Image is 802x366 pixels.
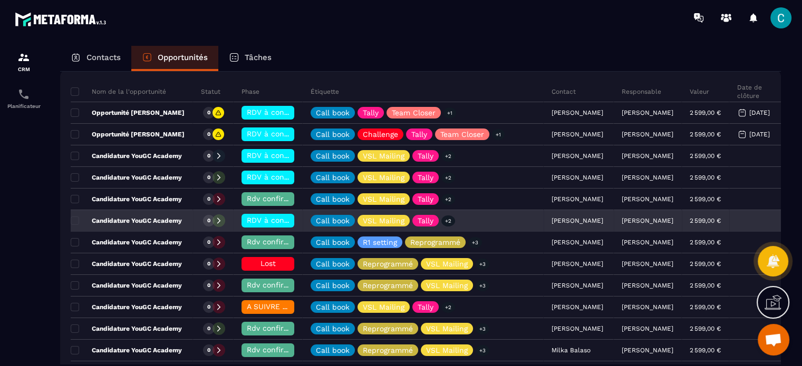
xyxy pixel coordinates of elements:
[316,325,350,332] p: Call book
[247,216,335,224] span: RDV à conf. A RAPPELER
[71,195,182,203] p: Candidature YouGC Academy
[443,107,456,118] p: +1
[247,151,335,160] span: RDV à conf. A RAPPELER
[316,303,350,311] p: Call book
[622,131,673,138] p: [PERSON_NAME]
[247,173,335,181] span: RDV à conf. A RAPPELER
[71,346,182,354] p: Candidature YouGC Academy
[392,109,436,116] p: Team Closer
[418,152,433,160] p: Tally
[207,347,210,354] p: 0
[247,108,335,116] span: RDV à conf. A RAPPELER
[86,53,121,62] p: Contacts
[71,324,182,333] p: Candidature YouGC Academy
[316,239,350,246] p: Call book
[363,347,413,354] p: Reprogrammé
[418,217,433,224] p: Tally
[71,238,182,246] p: Candidature YouGC Academy
[622,195,673,203] p: [PERSON_NAME]
[207,174,210,181] p: 0
[476,345,489,356] p: +3
[441,215,455,226] p: +2
[316,260,350,268] p: Call book
[260,259,276,268] span: Lost
[207,131,210,138] p: 0
[17,88,30,101] img: scheduler
[622,325,673,332] p: [PERSON_NAME]
[468,237,482,248] p: +3
[363,109,379,116] p: Tally
[311,87,339,96] p: Étiquette
[207,303,210,311] p: 0
[316,109,350,116] p: Call book
[207,260,210,268] p: 0
[241,87,259,96] p: Phase
[3,80,45,117] a: schedulerschedulerPlanificateur
[15,9,110,29] img: logo
[247,324,306,332] span: Rdv confirmé ✅
[690,325,721,332] p: 2 599,00 €
[410,239,460,246] p: Reprogrammé
[71,173,182,182] p: Candidature YouGC Academy
[441,302,455,313] p: +2
[71,281,182,290] p: Candidature YouGC Academy
[316,174,350,181] p: Call book
[363,131,398,138] p: Challenge
[411,131,427,138] p: Tally
[363,174,404,181] p: VSL Mailing
[207,217,210,224] p: 0
[690,282,721,289] p: 2 599,00 €
[690,87,709,96] p: Valeur
[690,303,721,311] p: 2 599,00 €
[441,194,455,205] p: +2
[71,152,182,160] p: Candidature YouGC Academy
[316,347,350,354] p: Call book
[247,281,306,289] span: Rdv confirmé ✅
[207,109,210,116] p: 0
[201,87,220,96] p: Statut
[690,131,721,138] p: 2 599,00 €
[316,195,350,203] p: Call book
[316,131,350,138] p: Call book
[622,174,673,181] p: [PERSON_NAME]
[552,87,576,96] p: Contact
[476,259,489,270] p: +3
[426,325,468,332] p: VSL Mailing
[622,347,673,354] p: [PERSON_NAME]
[363,239,397,246] p: R1 setting
[316,152,350,160] p: Call book
[440,131,484,138] p: Team Closer
[441,172,455,183] p: +2
[418,195,433,203] p: Tally
[758,324,789,355] div: Ouvrir le chat
[71,87,166,96] p: Nom de la l'opportunité
[622,109,673,116] p: [PERSON_NAME]
[622,87,661,96] p: Responsable
[492,129,505,140] p: +1
[690,109,721,116] p: 2 599,00 €
[17,51,30,64] img: formation
[316,282,350,289] p: Call book
[690,239,721,246] p: 2 599,00 €
[207,239,210,246] p: 0
[622,260,673,268] p: [PERSON_NAME]
[441,151,455,162] p: +2
[737,83,780,100] p: Date de clôture
[690,347,721,354] p: 2 599,00 €
[690,217,721,224] p: 2 599,00 €
[426,347,468,354] p: VSL Mailing
[71,108,185,117] p: Opportunité [PERSON_NAME]
[316,217,350,224] p: Call book
[690,260,721,268] p: 2 599,00 €
[363,260,413,268] p: Reprogrammé
[207,325,210,332] p: 0
[749,109,770,116] p: [DATE]
[247,130,335,138] span: RDV à conf. A RAPPELER
[426,260,468,268] p: VSL Mailing
[3,103,45,109] p: Planificateur
[3,66,45,72] p: CRM
[363,152,404,160] p: VSL Mailing
[690,174,721,181] p: 2 599,00 €
[749,131,770,138] p: [DATE]
[247,194,306,203] span: Rdv confirmé ✅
